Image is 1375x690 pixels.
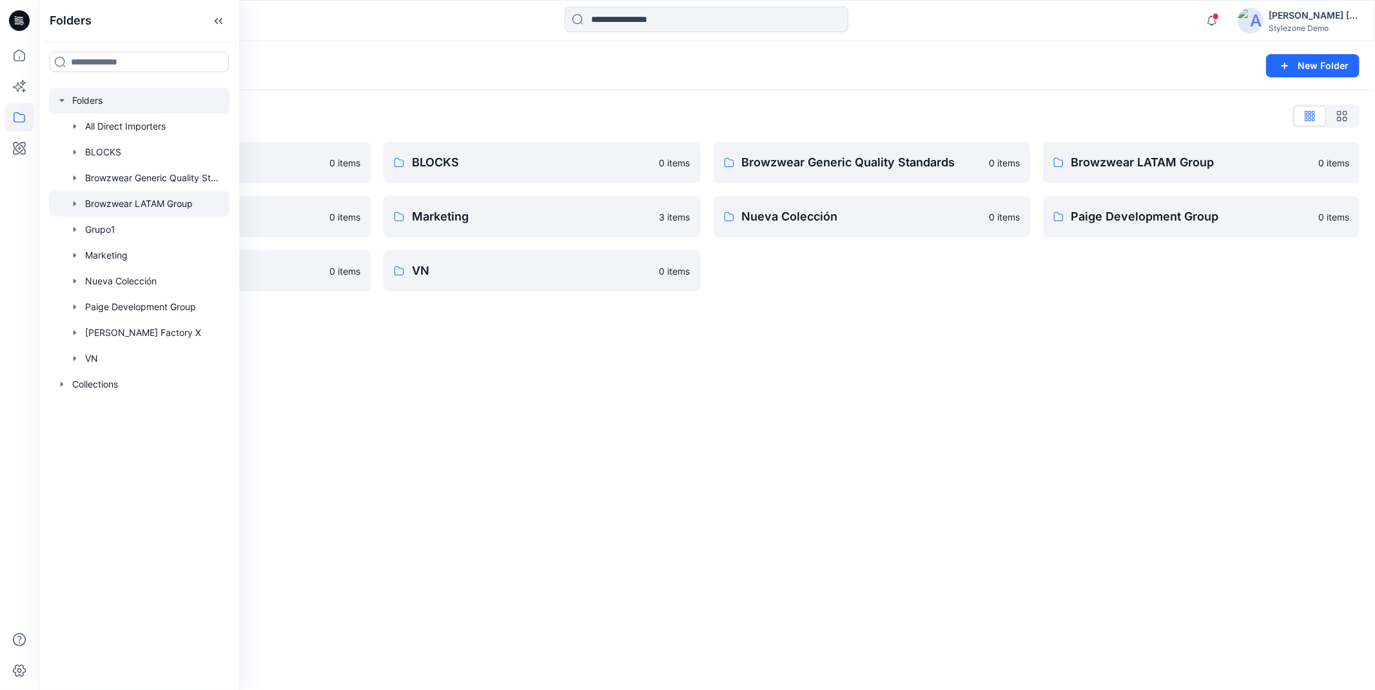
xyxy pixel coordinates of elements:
[659,156,690,170] p: 0 items
[1238,8,1263,34] img: avatar
[412,208,651,226] p: Marketing
[1318,210,1349,224] p: 0 items
[1269,8,1359,23] div: [PERSON_NAME] [PERSON_NAME]
[1043,142,1360,183] a: Browzwear LATAM Group0 items
[659,264,690,278] p: 0 items
[714,142,1030,183] a: Browzwear Generic Quality Standards0 items
[1071,208,1311,226] p: Paige Development Group
[714,196,1030,237] a: Nueva Colección0 items
[1071,153,1311,172] p: Browzwear LATAM Group
[742,153,981,172] p: Browzwear Generic Quality Standards
[1043,196,1360,237] a: Paige Development Group0 items
[329,156,360,170] p: 0 items
[989,156,1020,170] p: 0 items
[384,196,700,237] a: Marketing3 items
[742,208,981,226] p: Nueva Colección
[384,250,700,291] a: VN0 items
[1318,156,1349,170] p: 0 items
[989,210,1020,224] p: 0 items
[1269,23,1359,33] div: Stylezone Demo
[384,142,700,183] a: BLOCKS0 items
[329,210,360,224] p: 0 items
[412,153,651,172] p: BLOCKS
[329,264,360,278] p: 0 items
[412,262,651,280] p: VN
[1266,54,1360,77] button: New Folder
[659,210,690,224] p: 3 items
